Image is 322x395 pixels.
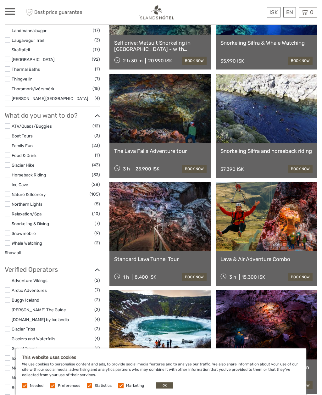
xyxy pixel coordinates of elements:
[94,230,100,237] span: (9)
[12,231,36,236] a: Snowmobile
[30,383,43,388] label: Needed
[94,240,100,247] span: (2)
[12,327,35,332] a: Glacier Trips
[92,210,100,218] span: (10)
[126,383,144,388] label: Marketing
[12,317,69,322] a: [DOMAIN_NAME] by Icelandia
[182,165,207,173] a: book now
[229,275,236,280] span: 3 h
[25,7,83,18] span: Best price guarantee
[95,66,100,73] span: (1)
[12,28,47,33] a: Landmannalaugar
[220,40,313,46] a: Snorkeling Silfra & Whale Watching
[92,142,100,149] span: (23)
[220,256,313,263] a: Lava & Air Adventure Combo
[12,241,42,246] a: Whale Watching
[12,47,30,53] a: Skaftafell
[12,385,76,390] a: Reykjavik Excursions by Icelandia
[92,181,100,188] span: (28)
[123,58,142,64] span: 2 h 30 m
[12,124,52,129] a: ATV/Quads/Buggies
[136,166,159,172] div: 25.900 ISK
[16,348,306,395] div: We use cookies to personalise content and ads, to provide social media features and to analyse ou...
[220,167,244,172] div: 37.390 ISK
[92,171,100,179] span: (33)
[94,132,100,140] span: (3)
[114,148,206,154] a: The Lava Falls Adventure tour
[12,143,33,148] a: Family Fun
[182,273,207,281] a: book now
[94,306,100,314] span: (2)
[95,345,100,352] span: (6)
[5,250,21,255] a: Show all
[93,46,100,53] span: (17)
[92,123,100,130] span: (12)
[242,275,265,280] div: 15.300 ISK
[95,220,100,227] span: (7)
[95,316,100,323] span: (4)
[269,9,278,15] span: ISK
[135,275,156,280] div: 8.400 ISK
[283,7,296,18] div: EN
[12,163,35,168] a: Glacier Hike
[12,173,46,178] a: Horseback Riding
[123,166,130,172] span: 3 h
[12,366,80,371] a: Mega Zipline [GEOGRAPHIC_DATA]
[12,202,42,207] a: Northern Lights
[92,56,100,63] span: (92)
[309,9,314,15] span: 0
[95,335,100,342] span: (4)
[12,153,36,158] a: Food & Drink
[94,325,100,333] span: (2)
[288,165,313,173] a: book now
[94,201,100,208] span: (5)
[12,86,54,92] a: Thorsmork/Þórsmörk
[114,256,206,263] a: Standard Lava Tunnel Tour
[9,11,71,16] p: We're away right now. Please check back later!
[12,192,46,197] a: Nature & Scenery
[12,376,87,381] a: Mountaineers of [GEOGRAPHIC_DATA]
[5,112,100,120] h3: What do you want to do?
[12,212,42,217] a: Relaxation/Spa
[123,275,129,280] span: 1 h
[12,221,49,226] a: Snorkeling & Diving
[156,382,173,389] button: OK
[95,75,100,83] span: (7)
[148,58,172,64] div: 20.990 ISK
[182,57,207,65] a: book now
[12,356,86,361] a: Icelandic Mountain Guides by Icelandia
[12,182,28,187] a: Ice Cave
[22,355,300,360] h5: This website uses cookies
[93,27,100,34] span: (17)
[72,10,80,17] button: Open LiveChat chat widget
[12,346,36,351] a: Gravel Travel
[94,297,100,304] span: (2)
[95,383,112,388] label: Statistics
[12,77,32,82] a: Thingvellir
[94,277,100,284] span: (2)
[12,308,66,313] a: [PERSON_NAME] The Guide
[12,134,33,139] a: Boat Tours
[220,58,244,64] div: 35.990 ISK
[12,337,55,342] a: Glaciers and Waterfalls
[12,38,44,43] a: Laugavegur Trail
[90,191,100,198] span: (105)
[220,148,313,154] a: Snorkeling Silfra and horseback riding
[58,383,80,388] label: Preferences
[92,162,100,169] span: (43)
[12,67,40,72] a: Thermal Baths
[12,57,54,62] a: [GEOGRAPHIC_DATA]
[12,96,88,101] a: [PERSON_NAME][GEOGRAPHIC_DATA]
[12,298,39,303] a: Buggy Iceland
[92,85,100,92] span: (15)
[138,5,175,20] img: 1298-aa34540a-eaca-4c1b-b063-13e4b802c612_logo_small.png
[114,40,206,53] a: Self drive: Wetsuit Snorkeling in [GEOGRAPHIC_DATA] - with underwater photos
[288,57,313,65] a: book now
[12,278,47,283] a: Adventure Vikings
[95,287,100,294] span: (7)
[95,95,100,102] span: (4)
[288,273,313,281] a: book now
[5,266,100,274] h3: Verified Operators
[94,37,100,44] span: (3)
[12,288,47,293] a: Arctic Adventures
